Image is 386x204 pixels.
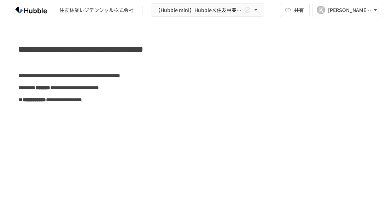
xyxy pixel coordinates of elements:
span: 【Hubble mini】Hubble×住友林業レジデンシャル株式会社 オンボーディングプロジェクト [156,6,242,15]
button: K[PERSON_NAME][EMAIL_ADDRESS][DOMAIN_NAME] [312,3,383,17]
img: HzDRNkGCf7KYO4GfwKnzITak6oVsp5RHeZBEM1dQFiQ [8,4,54,16]
div: K [317,6,325,14]
div: 住友林業レジデンシャル株式会社 [59,6,134,14]
span: 共有 [294,6,304,14]
button: 【Hubble mini】Hubble×住友林業レジデンシャル株式会社 オンボーディングプロジェクト [151,3,264,17]
button: 共有 [280,3,310,17]
div: [PERSON_NAME][EMAIL_ADDRESS][DOMAIN_NAME] [328,6,372,15]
